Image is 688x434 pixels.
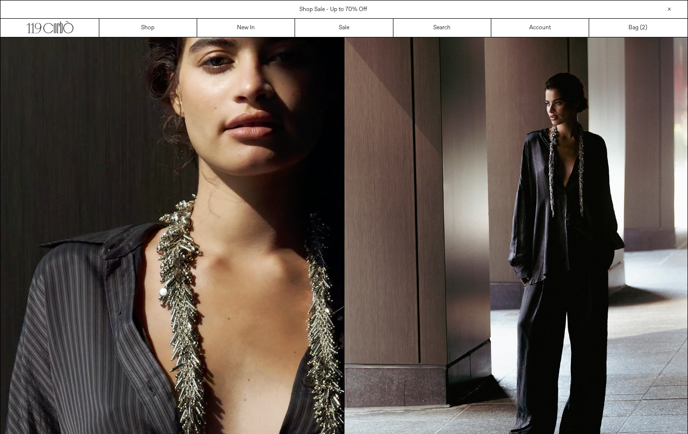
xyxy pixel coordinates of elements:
span: ) [642,23,647,32]
a: Shop Sale - Up to 70% Off [299,6,367,13]
a: New In [197,19,295,37]
span: 2 [642,24,645,32]
a: Sale [295,19,393,37]
a: Account [491,19,589,37]
a: Shop [99,19,197,37]
a: Search [393,19,491,37]
a: Bag () [589,19,687,37]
